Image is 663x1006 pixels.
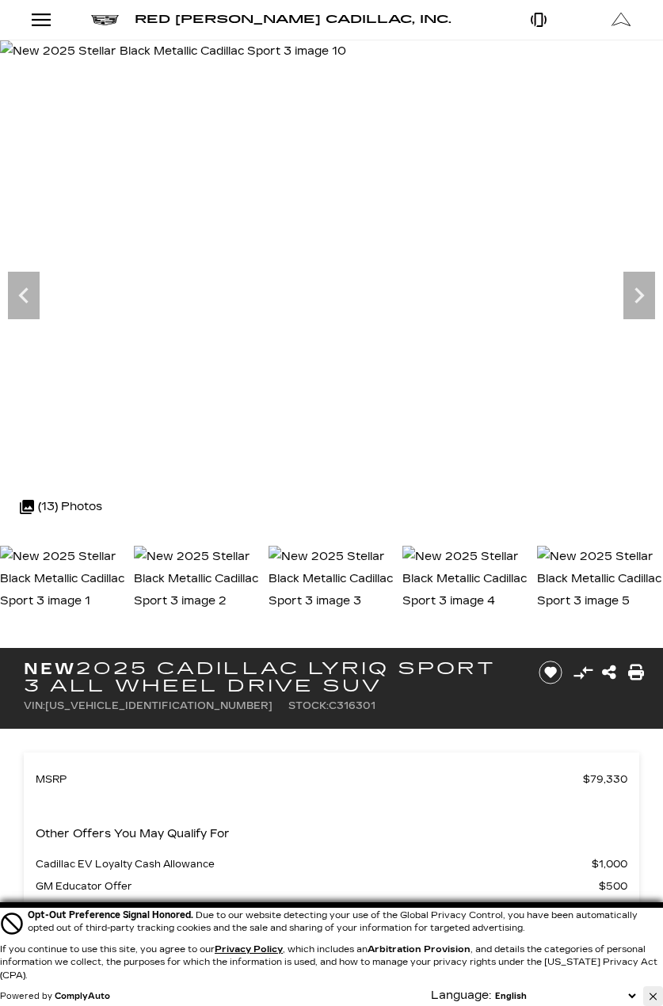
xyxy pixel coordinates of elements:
[134,546,260,612] img: New 2025 Stellar Black Metallic Cadillac Sport 3 image 2
[135,13,452,26] span: Red [PERSON_NAME] Cadillac, Inc.
[431,990,491,1001] div: Language:
[402,546,528,612] img: New 2025 Stellar Black Metallic Cadillac Sport 3 image 4
[36,897,627,920] a: GM Military Offer $500
[55,992,110,1001] a: ComplyAuto
[36,768,583,791] span: MSRP
[643,986,663,1006] button: Close Button
[583,768,627,791] span: $79,330
[36,853,627,875] a: Cadillac EV Loyalty Cash Allowance $1,000
[628,661,644,684] a: Print this New 2025 Cadillac LYRIQ Sport 3 All Wheel Drive SUV
[8,272,40,319] div: Previous
[45,700,272,711] span: [US_VEHICLE_IDENTIFICATION_NUMBER]
[36,897,599,920] span: GM Military Offer
[533,660,568,685] button: Save vehicle
[24,659,76,678] strong: New
[329,700,375,711] span: C316301
[36,823,230,845] p: Other Offers You May Qualify For
[135,9,452,31] a: Red [PERSON_NAME] Cadillac, Inc.
[599,875,627,897] span: $500
[269,546,394,612] img: New 2025 Stellar Black Metallic Cadillac Sport 3 image 3
[36,768,627,791] a: MSRP $79,330
[288,700,329,711] span: Stock:
[491,989,639,1003] select: Language Select
[537,546,663,612] img: New 2025 Stellar Black Metallic Cadillac Sport 3 image 5
[592,853,627,875] span: $1,000
[36,853,592,875] span: Cadillac EV Loyalty Cash Allowance
[599,897,627,920] span: $500
[571,661,595,684] button: Compare Vehicle
[24,700,45,711] span: VIN:
[36,875,627,897] a: GM Educator Offer $500
[91,9,119,31] a: Cadillac logo
[36,875,599,897] span: GM Educator Offer
[28,909,196,920] span: Opt-Out Preference Signal Honored .
[368,944,471,955] strong: Arbitration Provision
[602,661,616,684] a: Share this New 2025 Cadillac LYRIQ Sport 3 All Wheel Drive SUV
[91,15,119,25] img: Cadillac logo
[12,488,110,526] div: (13) Photos
[215,944,283,955] u: Privacy Policy
[28,908,663,936] div: Due to our website detecting your use of the Global Privacy Control, you have been automatically ...
[623,272,655,319] div: Next
[24,660,519,695] h1: 2025 Cadillac LYRIQ Sport 3 All Wheel Drive SUV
